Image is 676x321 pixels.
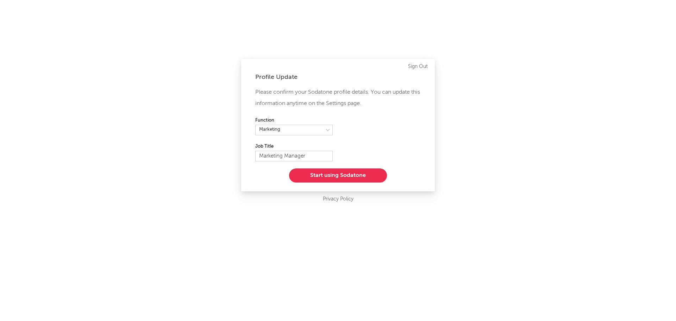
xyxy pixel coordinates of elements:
[255,142,333,151] label: Job Title
[255,87,421,109] p: Please confirm your Sodatone profile details. You can update this information anytime on the Sett...
[289,168,387,183] button: Start using Sodatone
[255,116,333,125] label: Function
[408,62,428,71] a: Sign Out
[323,195,353,204] a: Privacy Policy
[255,73,421,81] div: Profile Update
